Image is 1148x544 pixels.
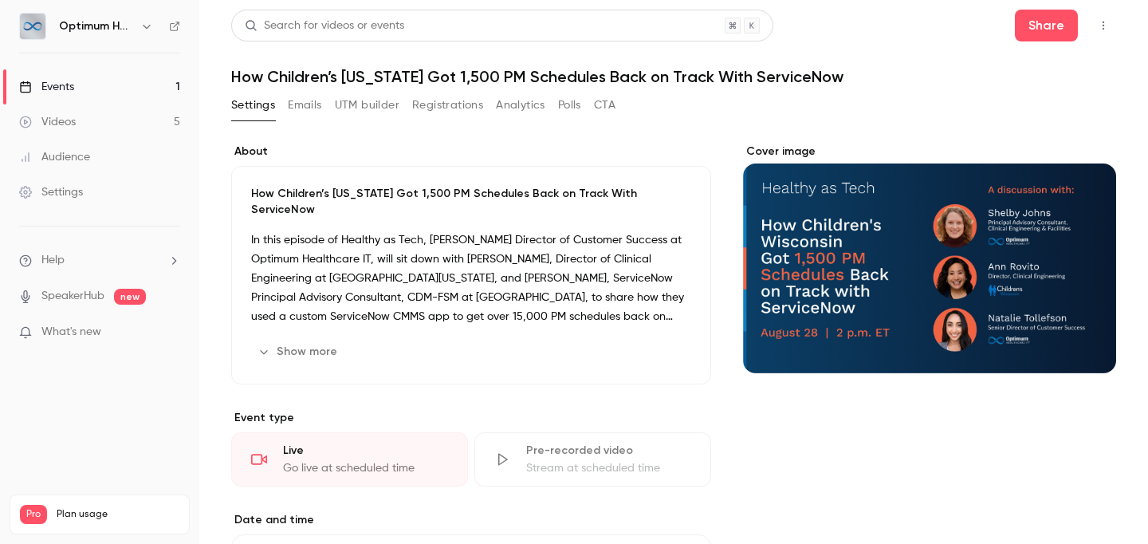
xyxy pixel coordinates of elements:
[251,186,691,218] p: How Children’s [US_STATE] Got 1,500 PM Schedules Back on Track With ServiceNow
[1015,10,1078,41] button: Share
[743,144,1116,373] section: Cover image
[283,460,448,476] div: Go live at scheduled time
[19,252,180,269] li: help-dropdown-opener
[231,512,711,528] label: Date and time
[474,432,711,487] div: Pre-recorded videoStream at scheduled time
[288,93,321,118] button: Emails
[19,149,90,165] div: Audience
[251,339,347,365] button: Show more
[59,18,134,34] h6: Optimum Healthcare IT
[743,144,1116,160] label: Cover image
[19,79,74,95] div: Events
[526,460,691,476] div: Stream at scheduled time
[20,14,45,39] img: Optimum Healthcare IT
[526,443,691,459] div: Pre-recorded video
[41,252,65,269] span: Help
[231,410,711,426] p: Event type
[20,505,47,524] span: Pro
[19,114,76,130] div: Videos
[335,93,399,118] button: UTM builder
[245,18,404,34] div: Search for videos or events
[41,324,101,341] span: What's new
[283,443,448,459] div: Live
[231,93,275,118] button: Settings
[594,93,615,118] button: CTA
[161,325,180,340] iframe: Noticeable Trigger
[41,288,104,305] a: SpeakerHub
[57,508,179,521] span: Plan usage
[558,93,581,118] button: Polls
[412,93,483,118] button: Registrations
[19,184,83,200] div: Settings
[231,432,468,487] div: LiveGo live at scheduled time
[231,67,1116,86] h1: How Children’s [US_STATE] Got 1,500 PM Schedules Back on Track With ServiceNow
[496,93,545,118] button: Analytics
[114,289,146,305] span: new
[251,231,691,326] p: In this episode of Healthy as Tech, [PERSON_NAME] Director of Customer Success at Optimum Healthc...
[231,144,711,160] label: About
